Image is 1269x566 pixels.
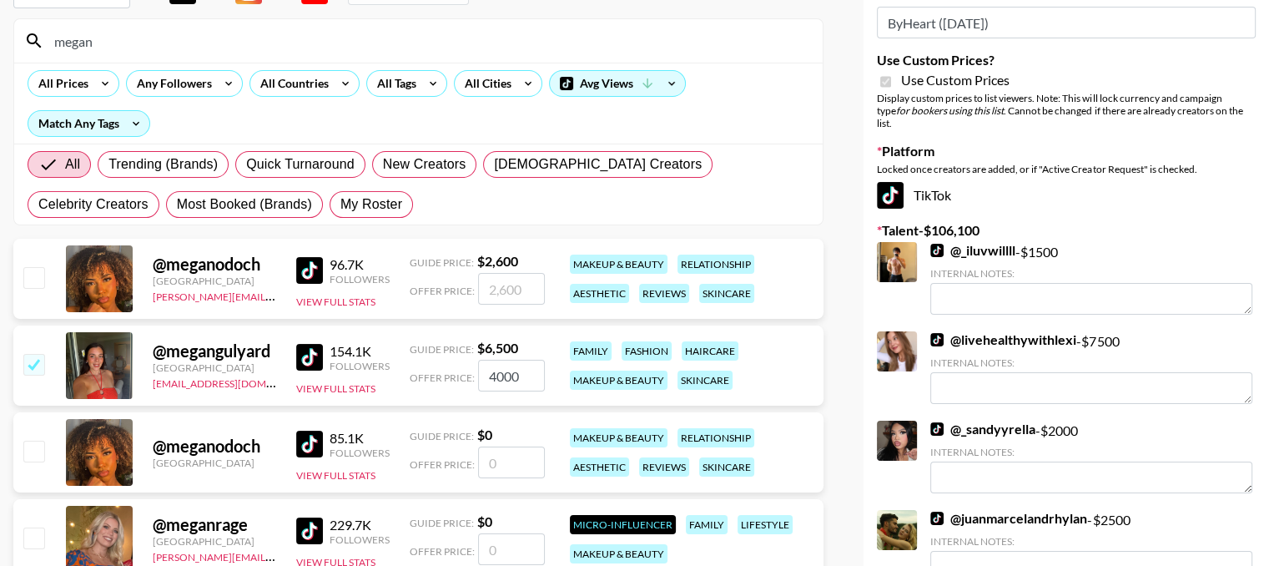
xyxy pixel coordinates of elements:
div: Locked once creators are added, or if "Active Creator Request" is checked. [877,163,1256,175]
input: 0 [478,447,545,478]
span: Offer Price: [410,458,475,471]
img: TikTok [296,257,323,284]
div: @ meganrage [153,514,276,535]
div: makeup & beauty [570,371,667,390]
label: Platform [877,143,1256,159]
button: View Full Stats [296,382,375,395]
span: Offer Price: [410,371,475,384]
span: Trending (Brands) [108,154,218,174]
span: Celebrity Creators [38,195,149,215]
div: relationship [677,428,754,447]
div: @ megangulyard [153,341,276,361]
span: Guide Price: [410,256,474,269]
div: 229.7K [330,517,390,533]
div: makeup & beauty [570,544,667,563]
span: All [65,154,80,174]
span: Guide Price: [410,517,474,529]
strong: $ 2,600 [477,253,518,269]
a: [PERSON_NAME][EMAIL_ADDRESS][DOMAIN_NAME] [153,548,400,563]
label: Use Custom Prices? [877,52,1256,68]
div: Followers [330,273,390,286]
div: reviews [639,457,689,477]
img: TikTok [296,518,323,544]
div: - $ 7500 [930,331,1252,404]
div: makeup & beauty [570,255,667,274]
div: Followers [330,360,390,372]
span: Most Booked (Brands) [177,195,312,215]
div: family [570,341,612,361]
div: reviews [639,284,689,303]
span: Guide Price: [410,343,474,356]
a: [EMAIL_ADDRESS][DOMAIN_NAME] [153,374,320,390]
img: TikTok [930,422,944,436]
div: All Cities [455,71,515,96]
div: Internal Notes: [930,267,1252,280]
img: TikTok [296,431,323,457]
img: TikTok [930,512,944,525]
div: skincare [699,457,754,477]
div: - $ 1500 [930,242,1252,315]
a: @livehealthywithlexi [930,331,1076,348]
span: Use Custom Prices [901,72,1010,88]
a: @_iluvwillll [930,242,1015,259]
div: skincare [699,284,754,303]
button: View Full Stats [296,469,375,482]
img: TikTok [930,244,944,257]
div: [GEOGRAPHIC_DATA] [153,275,276,287]
img: TikTok [877,182,904,209]
div: 85.1K [330,430,390,447]
div: 96.7K [330,256,390,273]
strong: $ 6,500 [477,340,518,356]
span: [DEMOGRAPHIC_DATA] Creators [494,154,702,174]
a: @_sandyyrella [930,421,1035,437]
div: haircare [682,341,738,361]
div: Internal Notes: [930,356,1252,369]
div: family [686,515,728,534]
div: Match Any Tags [28,111,149,136]
span: My Roster [340,195,402,215]
img: TikTok [930,333,944,346]
div: All Prices [28,71,92,96]
label: Talent - $ 106,100 [877,222,1256,239]
span: New Creators [383,154,466,174]
span: Offer Price: [410,285,475,297]
div: aesthetic [570,284,629,303]
div: @ meganodoch [153,436,276,457]
div: [GEOGRAPHIC_DATA] [153,457,276,469]
div: 154.1K [330,343,390,360]
input: 6,500 [478,360,545,392]
input: Search by User Name [44,28,813,54]
span: Quick Turnaround [246,154,355,174]
div: aesthetic [570,457,629,477]
a: [PERSON_NAME][EMAIL_ADDRESS][DOMAIN_NAME] [153,287,400,303]
div: makeup & beauty [570,428,667,447]
strong: $ 0 [477,513,492,529]
div: [GEOGRAPHIC_DATA] [153,535,276,548]
input: 0 [478,533,545,565]
div: skincare [677,371,733,390]
div: Followers [330,533,390,546]
div: fashion [622,341,672,361]
div: - $ 2000 [930,421,1252,493]
em: for bookers using this list [896,104,1004,117]
div: lifestyle [738,515,793,534]
div: Any Followers [127,71,215,96]
div: Internal Notes: [930,535,1252,548]
div: Micro-Influencer [570,515,676,534]
strong: $ 0 [477,427,492,442]
div: Display custom prices to list viewers. Note: This will lock currency and campaign type . Cannot b... [877,92,1256,129]
div: Internal Notes: [930,446,1252,458]
img: TikTok [296,344,323,371]
div: Avg Views [550,71,685,96]
span: Guide Price: [410,430,474,442]
button: View Full Stats [296,296,375,308]
div: All Countries [250,71,332,96]
div: TikTok [877,182,1256,209]
a: @juanmarcelandrhylan [930,510,1087,527]
div: [GEOGRAPHIC_DATA] [153,361,276,374]
div: All Tags [367,71,420,96]
div: relationship [677,255,754,274]
div: @ meganodoch [153,254,276,275]
input: 2,600 [478,273,545,305]
div: Followers [330,447,390,459]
